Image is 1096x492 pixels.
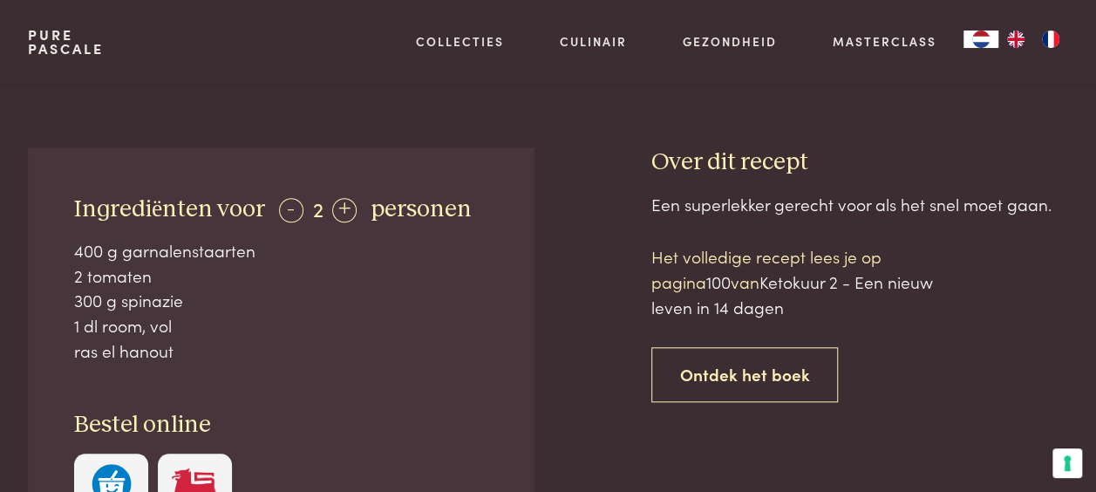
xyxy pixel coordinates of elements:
[74,338,487,364] div: ras el hanout
[706,270,731,293] span: 100
[651,192,1069,217] div: Een superlekker gerecht voor als het snel moet gaan.
[313,194,323,222] span: 2
[74,238,487,263] div: 400 g garnalenstaarten
[651,147,1069,178] h3: Over dit recept
[683,32,777,51] a: Gezondheid
[74,410,487,441] h3: Bestel online
[963,31,998,48] a: NL
[332,198,357,222] div: +
[74,288,487,313] div: 300 g spinazie
[74,313,487,338] div: 1 dl room, vol
[832,32,936,51] a: Masterclass
[371,197,472,222] span: personen
[74,197,265,222] span: Ingrediënten voor
[416,32,504,51] a: Collecties
[963,31,998,48] div: Language
[1052,448,1082,478] button: Uw voorkeuren voor toestemming voor trackingtechnologieën
[963,31,1068,48] aside: Language selected: Nederlands
[28,28,104,56] a: PurePascale
[651,244,948,319] p: Het volledige recept lees je op pagina van
[279,198,303,222] div: -
[998,31,1033,48] a: EN
[74,263,487,289] div: 2 tomaten
[651,347,839,402] a: Ontdek het boek
[1033,31,1068,48] a: FR
[560,32,627,51] a: Culinair
[998,31,1068,48] ul: Language list
[651,270,933,318] span: Ketokuur 2 - Een nieuw leven in 14 dagen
